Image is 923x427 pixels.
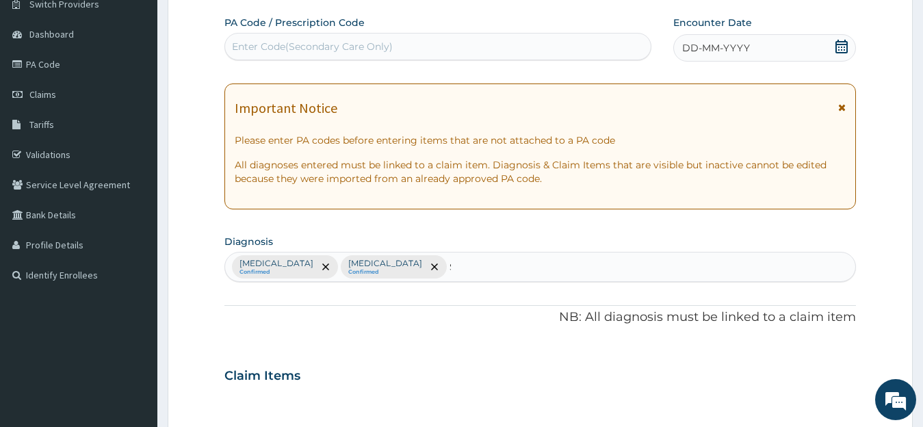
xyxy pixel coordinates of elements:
[224,235,273,248] label: Diagnosis
[673,16,752,29] label: Encounter Date
[224,309,857,326] p: NB: All diagnosis must be linked to a claim item
[71,77,230,94] div: Chat with us now
[348,258,422,269] p: [MEDICAL_DATA]
[224,7,257,40] div: Minimize live chat window
[235,133,846,147] p: Please enter PA codes before entering items that are not attached to a PA code
[29,88,56,101] span: Claims
[29,118,54,131] span: Tariffs
[348,269,422,276] small: Confirmed
[239,269,313,276] small: Confirmed
[682,41,750,55] span: DD-MM-YYYY
[235,158,846,185] p: All diagnoses entered must be linked to a claim item. Diagnosis & Claim Items that are visible bu...
[79,127,189,265] span: We're online!
[224,16,365,29] label: PA Code / Prescription Code
[232,40,393,53] div: Enter Code(Secondary Care Only)
[428,261,441,273] span: remove selection option
[25,68,55,103] img: d_794563401_company_1708531726252_794563401
[320,261,332,273] span: remove selection option
[235,101,337,116] h1: Important Notice
[239,258,313,269] p: [MEDICAL_DATA]
[224,369,300,384] h3: Claim Items
[7,283,261,331] textarea: Type your message and hit 'Enter'
[29,28,74,40] span: Dashboard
